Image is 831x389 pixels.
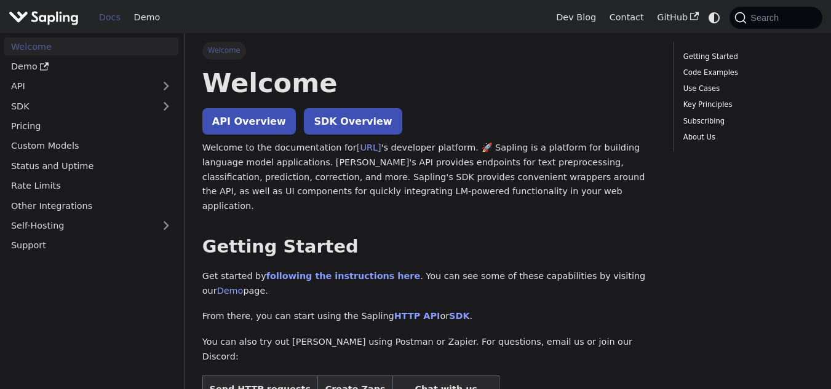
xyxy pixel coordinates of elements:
img: Sapling.ai [9,9,79,26]
a: SDK [449,311,469,321]
a: Self-Hosting [4,217,178,235]
a: GitHub [650,8,705,27]
a: API Overview [202,108,296,135]
span: Welcome [202,42,246,59]
p: You can also try out [PERSON_NAME] using Postman or Zapier. For questions, email us or join our D... [202,335,656,364]
h1: Welcome [202,66,656,100]
a: API [4,77,154,95]
p: Get started by . You can see some of these capabilities by visiting our page. [202,269,656,299]
a: Docs [92,8,127,27]
a: Dev Blog [549,8,602,27]
a: Other Integrations [4,197,178,214]
a: Use Cases [683,83,809,95]
button: Expand sidebar category 'SDK' [154,97,178,115]
a: Subscribing [683,116,809,127]
a: Demo [4,58,178,76]
a: SDK [4,97,154,115]
a: Welcome [4,37,178,55]
a: Rate Limits [4,177,178,195]
a: Key Principles [683,99,809,111]
button: Switch between dark and light mode (currently system mode) [706,9,723,26]
p: From there, you can start using the Sapling or . [202,309,656,324]
a: Demo [127,8,167,27]
a: following the instructions here [266,271,420,281]
a: Support [4,237,178,254]
p: Welcome to the documentation for 's developer platform. 🚀 Sapling is a platform for building lang... [202,141,656,214]
a: About Us [683,132,809,143]
span: Search [747,13,786,23]
nav: Breadcrumbs [202,42,656,59]
a: [URL] [357,143,381,152]
a: Getting Started [683,51,809,63]
h2: Getting Started [202,236,656,258]
a: Status and Uptime [4,157,178,175]
button: Search (Command+K) [730,7,822,29]
a: Code Examples [683,67,809,79]
a: Demo [217,286,244,296]
a: Custom Models [4,137,178,155]
a: HTTP API [394,311,440,321]
a: Sapling.aiSapling.ai [9,9,83,26]
a: SDK Overview [304,108,402,135]
button: Expand sidebar category 'API' [154,77,178,95]
a: Pricing [4,117,178,135]
a: Contact [603,8,651,27]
